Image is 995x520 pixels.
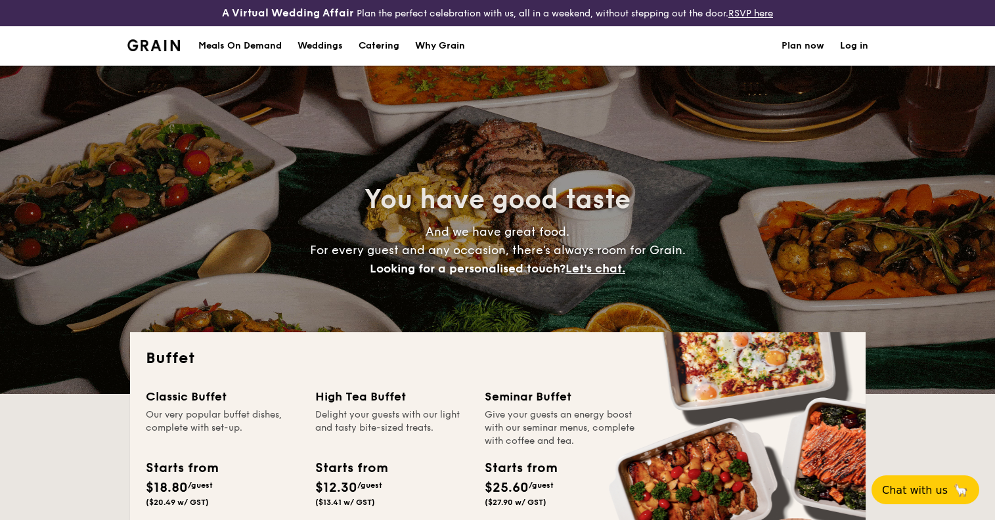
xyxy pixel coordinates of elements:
a: Plan now [782,26,824,66]
a: Logotype [127,39,181,51]
a: Weddings [290,26,351,66]
span: /guest [529,481,554,490]
span: 🦙 [953,483,969,498]
span: Chat with us [882,484,948,496]
span: /guest [188,481,213,490]
div: High Tea Buffet [315,387,469,406]
button: Chat with us🦙 [872,475,979,504]
a: Catering [351,26,407,66]
div: Starts from [485,458,556,478]
div: Our very popular buffet dishes, complete with set-up. [146,408,299,448]
h1: Catering [359,26,399,66]
h2: Buffet [146,348,850,369]
span: /guest [357,481,382,490]
div: Meals On Demand [198,26,282,66]
span: ($20.49 w/ GST) [146,498,209,507]
div: Delight your guests with our light and tasty bite-sized treats. [315,408,469,448]
div: Starts from [146,458,217,478]
a: Why Grain [407,26,473,66]
a: RSVP here [728,8,773,19]
div: Give your guests an energy boost with our seminar menus, complete with coffee and tea. [485,408,638,448]
div: Weddings [298,26,343,66]
span: Let's chat. [565,261,625,276]
span: ($27.90 w/ GST) [485,498,546,507]
a: Log in [840,26,868,66]
img: Grain [127,39,181,51]
div: Classic Buffet [146,387,299,406]
div: Why Grain [415,26,465,66]
div: Seminar Buffet [485,387,638,406]
span: $12.30 [315,480,357,496]
div: Starts from [315,458,387,478]
span: $18.80 [146,480,188,496]
div: Plan the perfect celebration with us, all in a weekend, without stepping out the door. [166,5,829,21]
span: ($13.41 w/ GST) [315,498,375,507]
span: $25.60 [485,480,529,496]
a: Meals On Demand [190,26,290,66]
h4: A Virtual Wedding Affair [222,5,354,21]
